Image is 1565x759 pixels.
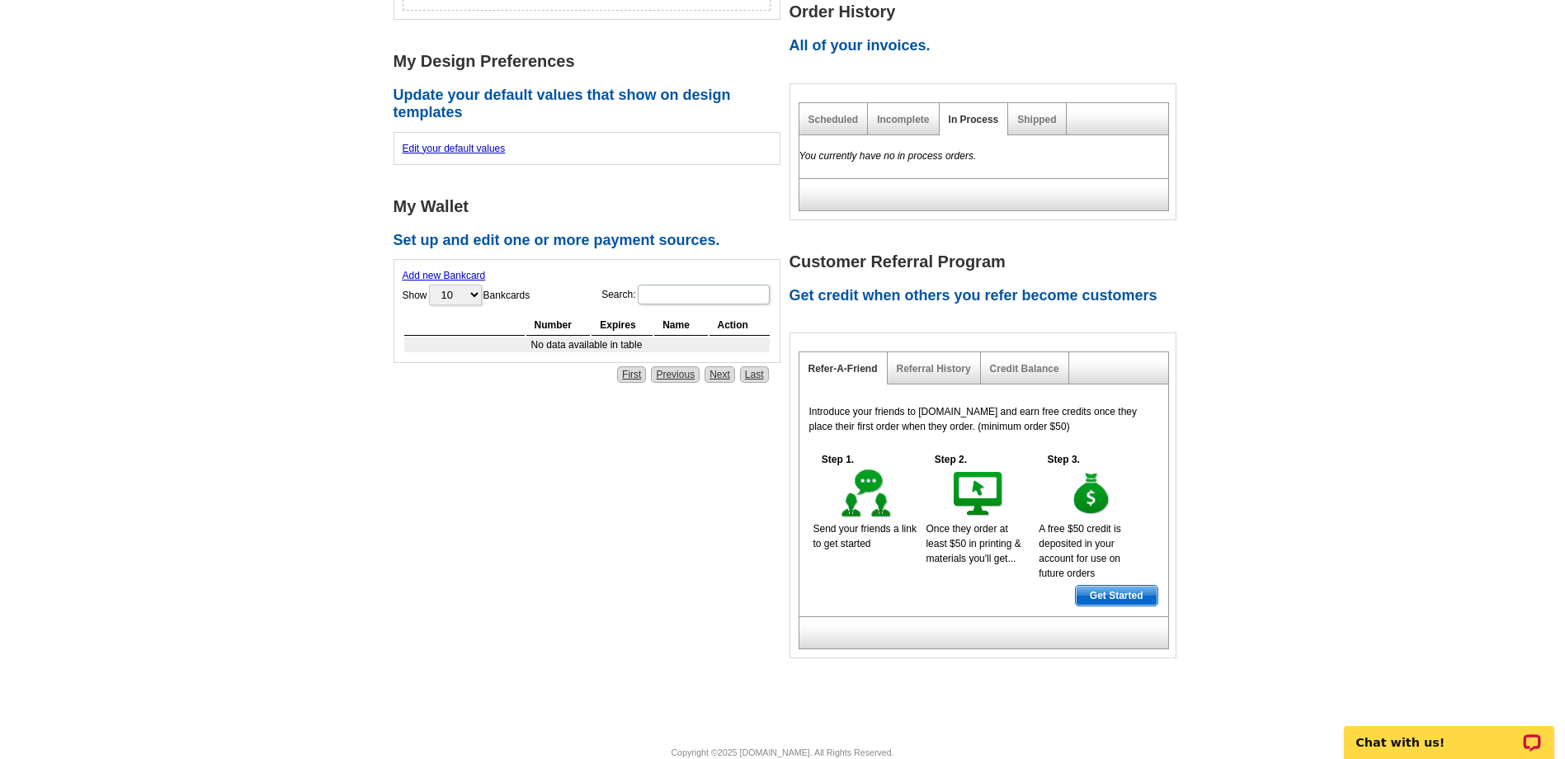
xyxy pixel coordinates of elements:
iframe: LiveChat chat widget [1333,707,1565,759]
h2: Get credit when others you refer become customers [790,287,1186,305]
a: Previous [651,366,700,383]
img: step-3.gif [1063,467,1120,521]
th: Action [709,315,770,336]
th: Expires [592,315,653,336]
a: Referral History [897,363,971,375]
span: A free $50 credit is deposited in your account for use on future orders [1039,523,1120,579]
label: Show Bankcards [403,283,530,307]
span: Get Started [1076,586,1157,606]
select: ShowBankcards [429,285,482,305]
a: Scheduled [808,114,859,125]
h5: Step 1. [813,452,863,467]
h5: Step 2. [926,452,975,467]
th: Number [526,315,591,336]
span: Send your friends a link to get started [813,523,917,549]
span: Once they order at least $50 in printing & materials you'll get... [926,523,1021,564]
input: Search: [638,285,770,304]
img: step-2.gif [950,467,1007,521]
a: Add new Bankcard [403,270,486,281]
p: Introduce your friends to [DOMAIN_NAME] and earn free credits once they place their first order w... [809,404,1158,434]
a: Last [740,366,769,383]
h1: Customer Referral Program [790,253,1186,271]
a: Shipped [1017,114,1056,125]
label: Search: [601,283,771,306]
a: First [617,366,646,383]
h2: Update your default values that show on design templates [394,87,790,122]
a: Edit your default values [403,143,506,154]
h1: Order History [790,3,1186,21]
td: No data available in table [404,337,770,352]
img: step-1.gif [838,467,895,521]
h2: Set up and edit one or more payment sources. [394,232,790,250]
a: In Process [949,114,999,125]
a: Credit Balance [990,363,1059,375]
a: Refer-A-Friend [808,363,878,375]
h5: Step 3. [1039,452,1088,467]
a: Next [705,366,735,383]
a: Get Started [1075,585,1158,606]
h2: All of your invoices. [790,37,1186,55]
th: Name [654,315,707,336]
a: Incomplete [877,114,929,125]
h1: My Design Preferences [394,53,790,70]
em: You currently have no in process orders. [799,150,977,162]
h1: My Wallet [394,198,790,215]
